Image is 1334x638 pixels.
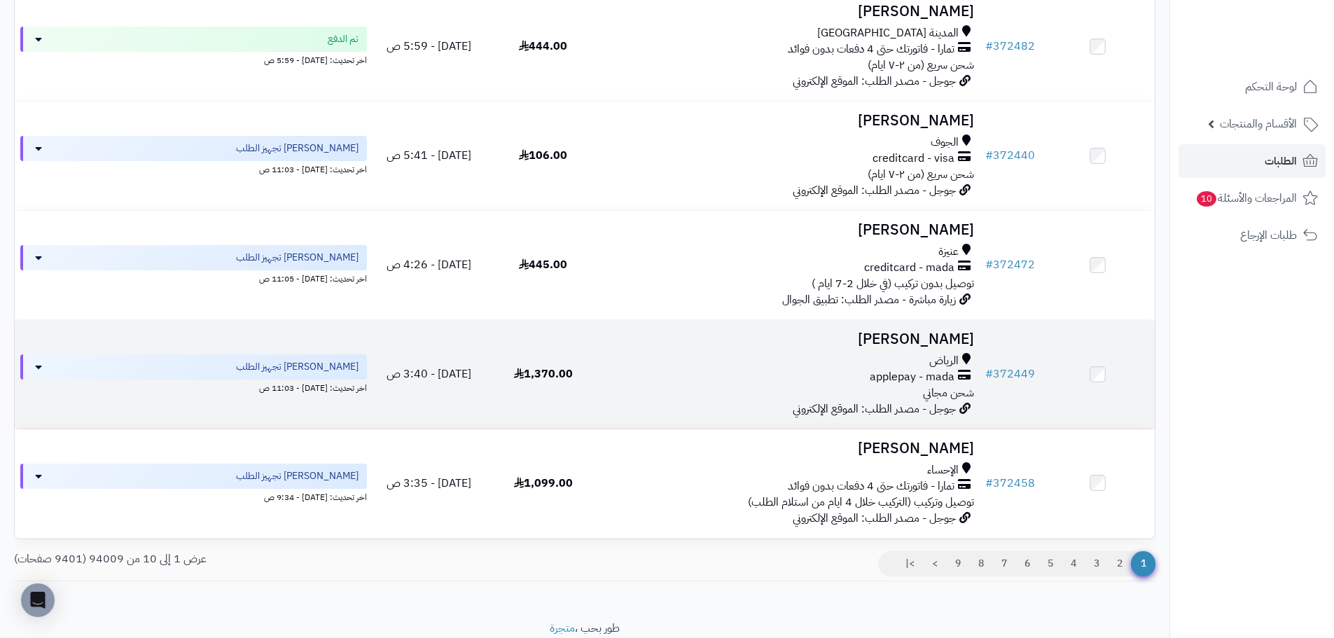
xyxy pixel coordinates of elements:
span: لوحة التحكم [1245,77,1297,97]
span: جوجل - مصدر الطلب: الموقع الإلكتروني [793,182,956,199]
span: شحن سريع (من ٢-٧ ايام) [868,57,974,74]
a: لوحة التحكم [1179,70,1326,104]
span: creditcard - mada [864,260,954,276]
a: 4 [1062,551,1085,576]
span: # [985,256,993,273]
span: creditcard - visa [873,151,954,167]
span: المراجعات والأسئلة [1195,188,1297,208]
a: 2 [1108,551,1132,576]
span: # [985,475,993,492]
h3: [PERSON_NAME] [606,113,974,129]
a: #372458 [985,475,1035,492]
a: #372440 [985,147,1035,164]
span: [DATE] - 4:26 ص [387,256,471,273]
span: طلبات الإرجاع [1240,226,1297,245]
span: [DATE] - 3:40 ص [387,366,471,382]
span: جوجل - مصدر الطلب: الموقع الإلكتروني [793,510,956,527]
span: # [985,366,993,382]
span: توصيل بدون تركيب (في خلال 2-7 ايام ) [812,275,974,292]
a: > [923,551,947,576]
div: اخر تحديث: [DATE] - 11:03 ص [20,380,367,394]
a: طلبات الإرجاع [1179,219,1326,252]
a: 5 [1038,551,1062,576]
span: # [985,38,993,55]
div: اخر تحديث: [DATE] - 11:03 ص [20,161,367,176]
span: جوجل - مصدر الطلب: الموقع الإلكتروني [793,401,956,417]
span: 1,099.00 [514,475,573,492]
a: المراجعات والأسئلة10 [1179,181,1326,215]
h3: [PERSON_NAME] [606,4,974,20]
span: applepay - mada [870,369,954,385]
div: اخر تحديث: [DATE] - 5:59 ص [20,52,367,67]
h3: [PERSON_NAME] [606,331,974,347]
span: زيارة مباشرة - مصدر الطلب: تطبيق الجوال [782,291,956,308]
span: توصيل وتركيب (التركيب خلال 4 ايام من استلام الطلب) [748,494,974,511]
span: جوجل - مصدر الطلب: الموقع الإلكتروني [793,73,956,90]
a: متجرة [550,620,575,637]
h3: [PERSON_NAME] [606,222,974,238]
span: 444.00 [519,38,567,55]
span: 106.00 [519,147,567,164]
span: [PERSON_NAME] تجهيز الطلب [236,251,359,265]
span: الجوف [931,134,959,151]
div: عرض 1 إلى 10 من 94009 (9401 صفحات) [4,551,585,567]
span: [DATE] - 5:59 ص [387,38,471,55]
a: 3 [1085,551,1109,576]
span: الإحساء [927,462,959,478]
a: >| [896,551,924,576]
a: 6 [1015,551,1039,576]
div: Open Intercom Messenger [21,583,55,617]
span: [PERSON_NAME] تجهيز الطلب [236,469,359,483]
a: 8 [969,551,993,576]
a: #372472 [985,256,1035,273]
span: الرياض [929,353,959,369]
span: المدينة [GEOGRAPHIC_DATA] [817,25,959,41]
a: الطلبات [1179,144,1326,178]
h3: [PERSON_NAME] [606,441,974,457]
span: عنيزة [938,244,959,260]
span: [DATE] - 3:35 ص [387,475,471,492]
span: شحن سريع (من ٢-٧ ايام) [868,166,974,183]
span: [DATE] - 5:41 ص [387,147,471,164]
a: #372482 [985,38,1035,55]
span: تمارا - فاتورتك حتى 4 دفعات بدون فوائد [788,41,954,57]
span: تم الدفع [328,32,359,46]
span: 1,370.00 [514,366,573,382]
span: [PERSON_NAME] تجهيز الطلب [236,360,359,374]
div: اخر تحديث: [DATE] - 11:05 ص [20,270,367,285]
span: [PERSON_NAME] تجهيز الطلب [236,141,359,155]
a: 9 [946,551,970,576]
div: اخر تحديث: [DATE] - 9:34 ص [20,489,367,504]
span: 1 [1131,551,1155,576]
span: 445.00 [519,256,567,273]
span: الطلبات [1265,151,1297,171]
span: شحن مجاني [923,384,974,401]
span: تمارا - فاتورتك حتى 4 دفعات بدون فوائد [788,478,954,494]
span: 10 [1197,191,1216,207]
span: الأقسام والمنتجات [1220,114,1297,134]
a: #372449 [985,366,1035,382]
span: # [985,147,993,164]
a: 7 [992,551,1016,576]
